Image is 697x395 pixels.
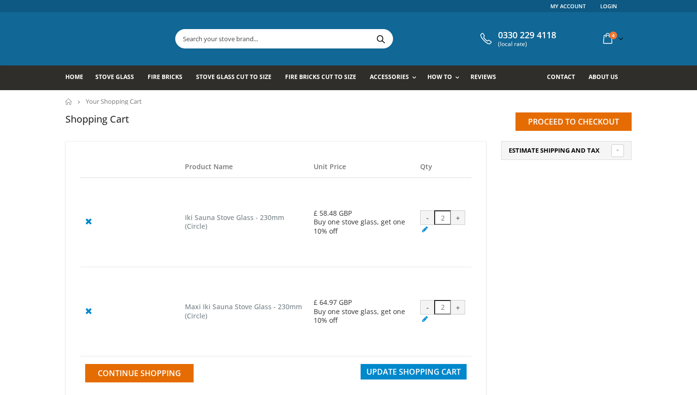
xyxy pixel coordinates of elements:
h1: Shopping Cart [65,112,129,126]
div: Buy one stove glass, get one 10% off [314,218,410,235]
span: Continue Shopping [98,368,181,379]
span: About us [589,73,618,81]
a: About us [589,65,625,90]
span: Reviews [470,73,496,81]
a: Accessories [370,65,421,90]
span: £ 64.97 GBP [314,298,352,307]
span: Home [65,73,83,81]
span: Stove Glass Cut To Size [196,73,271,81]
div: + [451,300,465,315]
span: Update Shopping Cart [366,366,461,377]
button: Search [370,30,392,48]
div: - [420,210,435,225]
a: Home [65,65,91,90]
span: Fire Bricks Cut To Size [285,73,356,81]
span: Stove Glass [95,73,134,81]
span: 4 [609,32,617,39]
span: Fire Bricks [148,73,182,81]
a: 0330 229 4118 (local rate) [478,30,556,47]
input: Proceed to checkout [515,112,632,131]
a: Stove Glass Cut To Size [196,65,278,90]
a: Estimate Shipping and Tax [509,146,624,155]
th: Qty [415,156,471,178]
a: 4 [599,29,625,48]
div: Buy one stove glass, get one 10% off [314,307,410,325]
button: Update Shopping Cart [361,364,467,379]
a: Iki Sauna Stove Glass - 230mm (Circle) [185,213,284,231]
div: - [420,300,435,315]
span: How To [427,73,452,81]
span: Accessories [370,73,409,81]
th: Unit Price [309,156,415,178]
span: Contact [547,73,575,81]
span: £ 58.48 GBP [314,208,352,218]
a: Fire Bricks [148,65,190,90]
a: Fire Bricks Cut To Size [285,65,364,90]
a: Maxi Iki Sauna Stove Glass - 230mm (Circle) [185,302,302,320]
input: Search your stove brand... [176,30,501,48]
th: Product Name [180,156,309,178]
a: Home [65,98,73,105]
div: + [451,210,465,225]
a: Continue Shopping [85,364,194,382]
span: (local rate) [498,41,556,47]
span: 0330 229 4118 [498,30,556,41]
a: How To [427,65,464,90]
a: Reviews [470,65,503,90]
span: Your Shopping Cart [86,97,142,106]
a: Contact [547,65,582,90]
a: Stove Glass [95,65,141,90]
